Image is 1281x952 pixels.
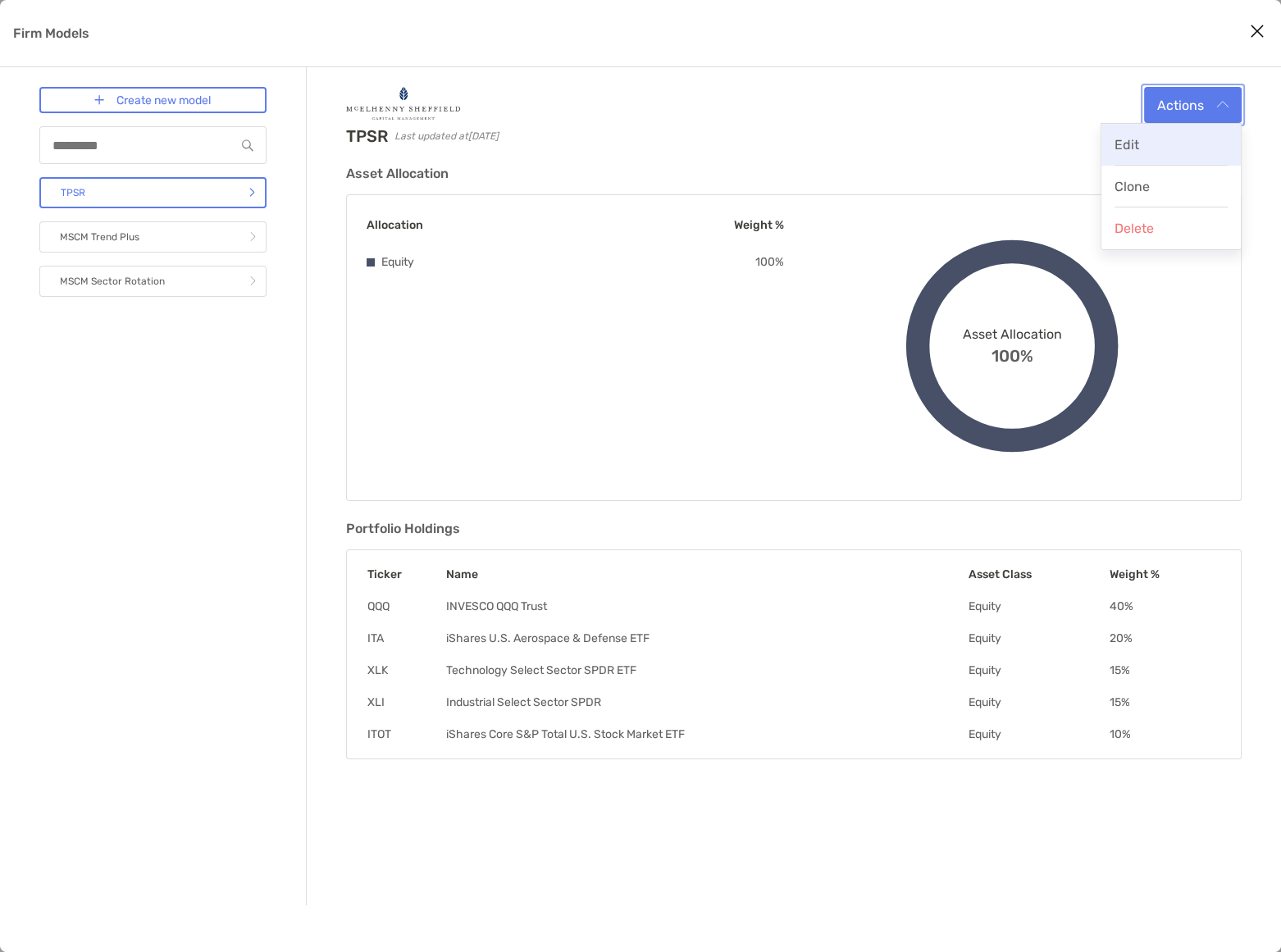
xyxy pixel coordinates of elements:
th: Ticker [367,567,445,582]
td: 10 % [1109,727,1221,742]
span: Delete [1115,221,1154,236]
td: QQQ [367,599,445,614]
h3: Portfolio Holdings [346,521,1242,536]
p: Firm Models [13,23,89,43]
td: 40 % [1109,599,1221,614]
td: Equity [968,695,1109,710]
button: Close modal [1245,20,1270,44]
button: Actions [1144,87,1242,123]
span: Asset Allocation [963,326,1062,342]
th: Weight % [1109,567,1221,582]
td: Equity [968,599,1109,614]
td: ITOT [367,727,445,742]
td: 20 % [1109,631,1221,646]
button: Delete [1101,207,1241,249]
button: Edit [1101,124,1241,166]
p: Weight % [734,215,784,235]
td: 15 % [1109,695,1221,710]
p: Allocation [367,215,423,235]
img: input icon [242,139,253,152]
a: MSCM Trend Plus [39,221,267,253]
span: 100% [992,342,1033,366]
p: MSCM Sector Rotation [60,271,165,292]
span: Last updated at [DATE] [394,130,499,142]
p: TPSR [61,183,85,203]
td: XLK [367,663,445,678]
p: Equity [381,252,414,272]
th: Asset Class [968,567,1109,582]
td: Equity [968,663,1109,678]
td: Technology Select Sector SPDR ETF [445,663,968,678]
a: MSCM Sector Rotation [39,266,267,297]
h3: Asset Allocation [346,166,1242,181]
span: Clone [1115,179,1150,194]
button: Clone [1101,166,1241,207]
td: XLI [367,695,445,710]
span: Edit [1115,137,1139,153]
p: 100 % [755,252,784,272]
td: Industrial Select Sector SPDR [445,695,968,710]
td: Equity [968,727,1109,742]
td: iShares Core S&P Total U.S. Stock Market ETF [445,727,968,742]
td: ITA [367,631,445,646]
a: Create new model [39,87,267,113]
td: iShares U.S. Aerospace & Defense ETF [445,631,968,646]
a: TPSR [39,177,267,208]
th: Name [445,567,968,582]
td: Equity [968,631,1109,646]
img: Company Logo [346,87,460,120]
td: INVESCO QQQ Trust [445,599,968,614]
td: 15 % [1109,663,1221,678]
p: MSCM Trend Plus [60,227,139,248]
h2: TPSR [346,126,388,146]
